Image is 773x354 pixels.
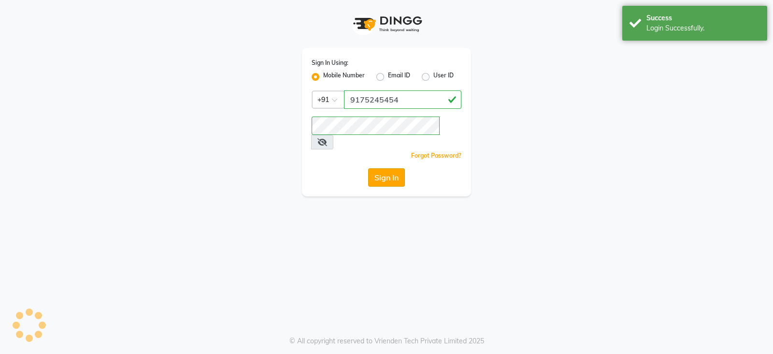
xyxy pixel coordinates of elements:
div: Success [646,13,760,23]
label: User ID [433,71,454,83]
button: Sign In [368,168,405,187]
label: Mobile Number [323,71,365,83]
label: Email ID [388,71,410,83]
label: Sign In Using: [312,59,348,67]
input: Username [312,117,440,135]
a: Forgot Password? [411,152,461,159]
input: Username [344,90,461,109]
div: Login Successfully. [646,23,760,33]
img: logo1.svg [348,10,425,38]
